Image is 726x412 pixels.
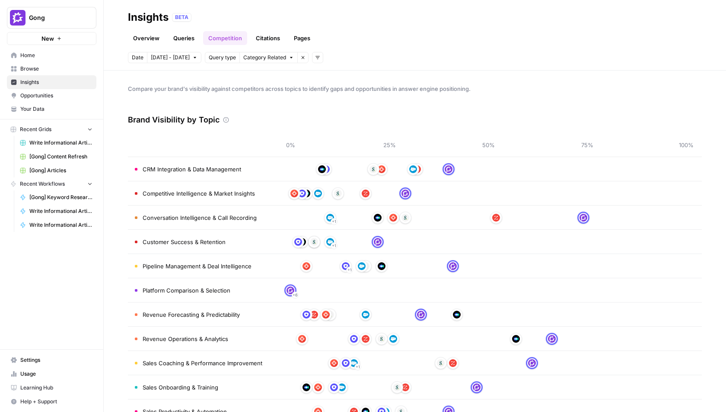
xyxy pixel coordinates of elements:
[20,356,92,364] span: Settings
[143,262,252,270] span: Pipeline Management & Deal Intelligence
[330,383,338,391] img: hqfc7lxcqkggco7ktn8he1iiiia8
[151,54,190,61] span: [DATE] - [DATE]
[417,311,425,319] img: w6cjb6u2gvpdnjw72qw8i2q5f3eb
[143,165,241,174] span: CRM Integration & Data Management
[143,383,218,392] span: Sales Onboarding & Training
[7,62,96,76] a: Browse
[579,141,596,149] span: 75%
[342,359,350,367] img: hqfc7lxcqkggco7ktn8he1iiiia8
[209,54,236,61] span: Query type
[20,370,92,378] span: Usage
[243,54,286,61] span: Category Related
[16,136,96,150] a: Write Informational Articles
[7,123,96,136] button: Recent Grids
[128,31,165,45] a: Overview
[389,335,397,343] img: t5ivhg8jor0zzagzc03mug4u0re5
[437,359,445,367] img: vpq3xj2nnch2e2ivhsgwmf7hbkjf
[16,204,96,218] a: Write Informational Article Outline
[298,335,306,343] img: wsphppoo7wgauyfs4ako1dw2w3xh
[401,383,409,391] img: hcm4s7ic2xq26rsmuray6dv1kquq
[7,367,96,381] a: Usage
[378,335,385,343] img: vpq3xj2nnch2e2ivhsgwmf7hbkjf
[20,78,92,86] span: Insights
[393,383,401,391] img: vpq3xj2nnch2e2ivhsgwmf7hbkjf
[287,286,294,294] img: w6cjb6u2gvpdnjw72qw8i2q5f3eb
[7,75,96,89] a: Insights
[16,218,96,232] a: Write Informational Article Body
[7,89,96,103] a: Opportunities
[289,31,315,45] a: Pages
[7,48,96,62] a: Home
[143,335,228,343] span: Revenue Operations & Analytics
[29,139,92,147] span: Write Informational Articles
[449,359,457,367] img: hcm4s7ic2xq26rsmuray6dv1kquq
[29,193,92,201] span: [Gong] Keyword Research
[342,262,350,270] img: hqfc7lxcqkggco7ktn8he1iiiia8
[362,335,369,343] img: hcm4s7ic2xq26rsmuray6dv1kquq
[20,398,92,406] span: Help + Support
[20,384,92,392] span: Learning Hub
[350,335,358,343] img: hqfc7lxcqkggco7ktn8he1iiiia8
[310,238,318,246] img: vpq3xj2nnch2e2ivhsgwmf7hbkjf
[132,54,143,61] span: Date
[239,52,297,63] button: Category Related
[389,214,397,222] img: wsphppoo7wgauyfs4ako1dw2w3xh
[326,214,334,222] img: t5ivhg8jor0zzagzc03mug4u0re5
[678,141,695,149] span: 100%
[473,383,481,391] img: w6cjb6u2gvpdnjw72qw8i2q5f3eb
[378,262,385,270] img: h6qlr8a97mop4asab8l5qtldq2wv
[293,291,298,299] span: + 6
[298,190,306,197] img: hqfc7lxcqkggco7ktn8he1iiiia8
[128,114,220,126] h3: Brand Visibility by Topic
[203,31,247,45] a: Competition
[128,84,702,93] span: Compare your brand's visibility against competitors across topics to identify gaps and opportunit...
[302,311,310,319] img: hqfc7lxcqkggco7ktn8he1iiiia8
[326,238,334,246] img: t5ivhg8jor0zzagzc03mug4u0re5
[314,383,322,391] img: wsphppoo7wgauyfs4ako1dw2w3xh
[143,286,230,295] span: Platform Comparison & Selection
[369,165,377,173] img: vpq3xj2nnch2e2ivhsgwmf7hbkjf
[29,207,92,215] span: Write Informational Article Outline
[143,213,257,222] span: Conversation Intelligence & Call Recording
[318,165,326,173] img: h6qlr8a97mop4asab8l5qtldq2wv
[445,165,452,173] img: w6cjb6u2gvpdnjw72qw8i2q5f3eb
[480,141,497,149] span: 50%
[401,190,409,197] img: w6cjb6u2gvpdnjw72qw8i2q5f3eb
[143,189,255,198] span: Competitive Intelligence & Market Insights
[7,7,96,29] button: Workspace: Gong
[401,214,409,222] img: vpq3xj2nnch2e2ivhsgwmf7hbkjf
[528,359,536,367] img: w6cjb6u2gvpdnjw72qw8i2q5f3eb
[322,311,330,319] img: wsphppoo7wgauyfs4ako1dw2w3xh
[7,353,96,367] a: Settings
[7,102,96,116] a: Your Data
[409,165,417,173] img: t5ivhg8jor0zzagzc03mug4u0re5
[168,31,200,45] a: Queries
[10,10,25,26] img: Gong Logo
[492,214,500,222] img: hcm4s7ic2xq26rsmuray6dv1kquq
[548,335,556,343] img: w6cjb6u2gvpdnjw72qw8i2q5f3eb
[7,395,96,409] button: Help + Support
[29,153,92,161] span: [Gong] Content Refresh
[381,141,398,149] span: 25%
[374,238,382,246] img: w6cjb6u2gvpdnjw72qw8i2q5f3eb
[147,52,201,63] button: [DATE] - [DATE]
[356,363,360,371] span: + 1
[338,383,346,391] img: t5ivhg8jor0zzagzc03mug4u0re5
[350,359,358,367] img: t5ivhg8jor0zzagzc03mug4u0re5
[20,126,51,133] span: Recent Grids
[330,359,338,367] img: wsphppoo7wgauyfs4ako1dw2w3xh
[310,311,318,319] img: hcm4s7ic2xq26rsmuray6dv1kquq
[20,51,92,59] span: Home
[453,311,461,319] img: h6qlr8a97mop4asab8l5qtldq2wv
[347,266,352,274] span: + 1
[143,238,226,246] span: Customer Success & Retention
[143,310,240,319] span: Revenue Forecasting & Predictability
[143,359,262,367] span: Sales Coaching & Performance Improvement
[20,65,92,73] span: Browse
[251,31,285,45] a: Citations
[512,335,520,343] img: h6qlr8a97mop4asab8l5qtldq2wv
[172,13,191,22] div: BETA
[580,214,587,222] img: w6cjb6u2gvpdnjw72qw8i2q5f3eb
[332,217,336,226] span: + 1
[290,190,298,197] img: wsphppoo7wgauyfs4ako1dw2w3xh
